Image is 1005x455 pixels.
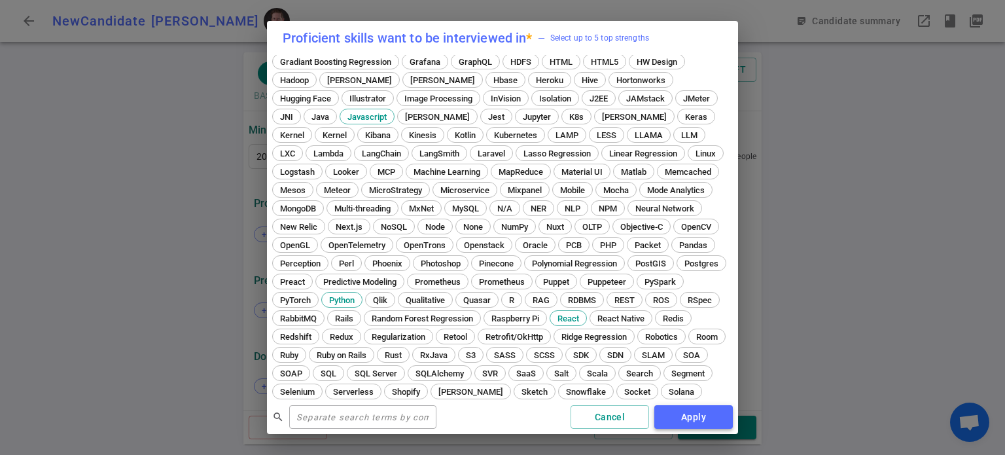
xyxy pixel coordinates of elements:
span: [PERSON_NAME] [323,75,397,85]
span: LAMP [551,130,583,140]
span: RDBMS [563,295,601,305]
span: Mocha [599,185,633,195]
span: Hive [577,75,603,85]
span: Matlab [616,167,651,177]
button: Cancel [571,405,649,429]
span: Oracle [518,240,552,250]
span: Nuxt [542,222,569,232]
span: Redshift [275,332,316,342]
span: RxJava [415,350,452,360]
span: Gradiant Boosting Regression [275,57,396,67]
span: Isolation [535,94,576,103]
span: NumPy [497,222,533,232]
span: ROS [648,295,674,305]
span: [PERSON_NAME] [400,112,474,122]
span: Prometheus [474,277,529,287]
span: Laravel [473,149,510,158]
span: Material UI [557,167,607,177]
span: Jupyter [518,112,555,122]
span: JMeter [679,94,714,103]
span: SVR [478,369,502,378]
span: OpenTrons [399,240,450,250]
span: SaaS [512,369,540,378]
span: Mesos [275,185,310,195]
label: Proficient skills want to be interviewed in [283,31,533,45]
span: Preact [275,277,309,287]
span: Quasar [459,295,495,305]
span: Raspberry Pi [487,314,544,323]
span: SCSS [529,350,559,360]
span: LESS [592,130,621,140]
span: Redis [658,314,688,323]
span: Illustrator [345,94,391,103]
span: MCP [373,167,400,177]
span: LLM [677,130,702,140]
span: J2EE [585,94,612,103]
span: Hortonworks [612,75,670,85]
span: Lambda [309,149,348,158]
span: Qlik [368,295,392,305]
span: Segment [667,369,709,378]
span: Pandas [675,240,712,250]
span: SDK [569,350,593,360]
span: Prometheus [410,277,465,287]
span: Lasso Regression [519,149,595,158]
span: Puppeteer [583,277,631,287]
span: JNI [275,112,298,122]
span: SLAM [637,350,669,360]
span: Keras [680,112,712,122]
div: — [538,31,545,45]
span: Mode Analytics [643,185,709,195]
span: Kernel [275,130,309,140]
span: Logstash [275,167,319,177]
span: Packet [630,240,665,250]
span: Retool [439,332,472,342]
span: HTML [545,57,577,67]
span: PySpark [640,277,680,287]
span: Mixpanel [503,185,546,195]
span: MicroStrategy [364,185,427,195]
span: OpenCV [677,222,716,232]
span: PostGIS [631,259,671,268]
button: Apply [654,405,733,429]
span: NoSQL [376,222,412,232]
span: Polynomial Regression [527,259,622,268]
span: Microservice [436,185,494,195]
span: Serverless [328,387,378,397]
span: [PERSON_NAME] [434,387,508,397]
span: SOAP [275,369,307,378]
span: PyTorch [275,295,315,305]
span: RabbitMQ [275,314,321,323]
span: SOA [679,350,705,360]
span: Postgres [680,259,723,268]
span: SQL Server [350,369,402,378]
span: NLP [560,204,585,213]
span: HTML5 [586,57,623,67]
span: Salt [550,369,573,378]
span: Phoenix [368,259,407,268]
span: Ruby [275,350,303,360]
span: N/A [493,204,517,213]
span: Photoshop [416,259,465,268]
span: NER [526,204,551,213]
span: Kernel [318,130,351,140]
span: Solana [664,387,699,397]
span: Java [307,112,334,122]
span: Perl [334,259,359,268]
span: Room [692,332,722,342]
span: React Native [593,314,649,323]
span: Perception [275,259,325,268]
span: Python [325,295,359,305]
span: K8s [565,112,588,122]
span: NPM [594,204,622,213]
span: New Relic [275,222,322,232]
span: PCB [561,240,586,250]
span: Regularization [367,332,430,342]
span: OLTP [578,222,607,232]
span: Hugging Face [275,94,336,103]
span: Openstack [459,240,509,250]
span: LangChain [357,149,406,158]
span: SASS [489,350,520,360]
span: Selenium [275,387,319,397]
span: Socket [620,387,655,397]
